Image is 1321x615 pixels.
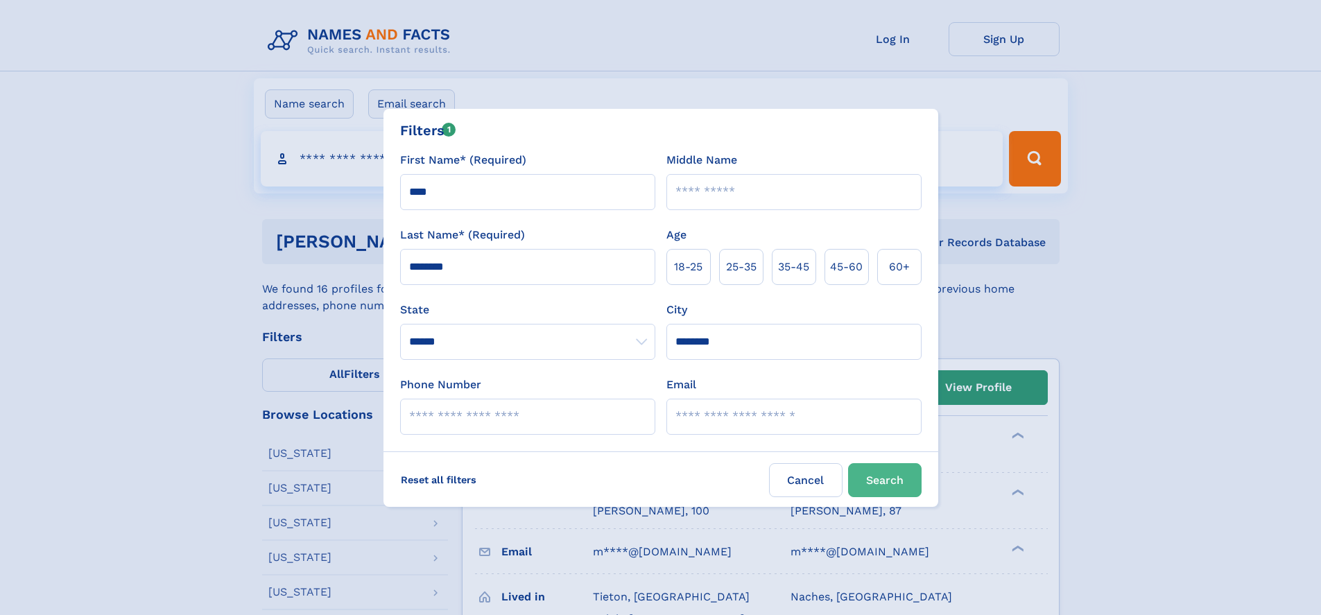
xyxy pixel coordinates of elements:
label: Reset all filters [392,463,485,496]
span: 45‑60 [830,259,863,275]
label: Last Name* (Required) [400,227,525,243]
button: Search [848,463,922,497]
label: Age [666,227,687,243]
label: State [400,302,655,318]
label: Middle Name [666,152,737,168]
span: 25‑35 [726,259,757,275]
span: 60+ [889,259,910,275]
label: Cancel [769,463,843,497]
label: Email [666,376,696,393]
span: 18‑25 [674,259,702,275]
label: Phone Number [400,376,481,393]
label: City [666,302,687,318]
span: 35‑45 [778,259,809,275]
div: Filters [400,120,456,141]
label: First Name* (Required) [400,152,526,168]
